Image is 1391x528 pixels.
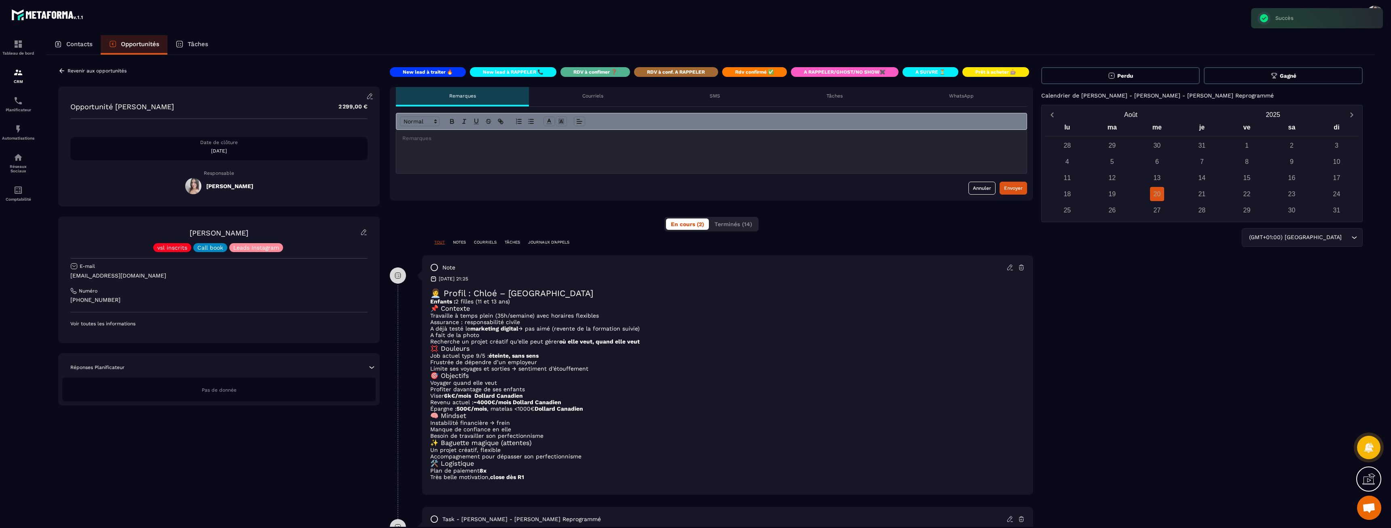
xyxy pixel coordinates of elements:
div: Calendar wrapper [1045,122,1359,217]
strong: Dollard Canadien [535,405,583,412]
button: Envoyer [1000,182,1027,195]
img: scheduler [13,96,23,106]
strong: éteinte, sans sens [489,352,539,359]
img: formation [13,39,23,49]
p: WhatsApp [949,93,974,99]
a: Contacts [46,35,101,55]
strong: 500€/mois [457,405,487,412]
div: 18 [1060,187,1074,201]
p: SMS [710,93,720,99]
li: Job actuel type 9/5 : [430,352,1025,359]
li: Revenu actuel : [430,399,1025,405]
div: 28 [1195,203,1209,217]
h3: ✨ Baguette magique (attentes) [430,439,1025,447]
p: Opportunité [PERSON_NAME] [70,102,174,111]
p: Rdv confirmé ✅ [735,69,774,75]
a: accountantaccountantComptabilité [2,179,34,208]
p: [DATE] [70,148,368,154]
div: 2 [1285,138,1299,153]
p: [EMAIL_ADDRESS][DOMAIN_NAME] [70,272,368,280]
li: Recherche un projet créatif qu’elle peut gérer [430,338,1025,345]
p: Prêt à acheter 🎰 [975,69,1016,75]
p: Automatisations [2,136,34,140]
strong: Enfants : [430,298,455,305]
strong: ~4000€/mois Dollard Canadien [474,399,561,405]
h3: 🎯 Objectifs [430,372,1025,380]
a: Ouvrir le chat [1357,496,1381,520]
div: 28 [1060,138,1074,153]
p: Calendrier de [PERSON_NAME] - [PERSON_NAME] - [PERSON_NAME] Reprogrammé [1041,92,1274,99]
div: 22 [1240,187,1254,201]
li: Travaille à temps plein (35h/semaine) avec horaires flexibles [430,312,1025,319]
strong: marketing digital [470,325,518,332]
p: Voir toutes les informations [70,320,368,327]
button: En cours (2) [666,218,709,230]
div: 8 [1240,155,1254,169]
p: Remarques [449,93,476,99]
div: 31 [1330,203,1344,217]
img: formation [13,68,23,77]
div: 7 [1195,155,1209,169]
div: 24 [1330,187,1344,201]
span: En cours (2) [671,221,704,227]
strong: close dès R1 [490,474,524,480]
strong: 8x [480,467,486,474]
p: A SUIVRE ⏳ [915,69,945,75]
div: 1 [1240,138,1254,153]
p: Leads Instagram [233,245,279,250]
p: COURRIELS [474,240,497,245]
img: accountant [13,185,23,195]
a: automationsautomationsAutomatisations [2,118,34,146]
p: Tâches [188,40,208,48]
li: Accompagnement pour dépasser son perfectionnisme [430,453,1025,460]
div: Envoyer [1004,184,1023,192]
div: 10 [1330,155,1344,169]
div: 14 [1195,171,1209,185]
p: Call book [197,245,223,250]
h3: 🛠️ Logistique [430,460,1025,467]
div: 30 [1285,203,1299,217]
p: Comptabilité [2,197,34,201]
div: 25 [1060,203,1074,217]
div: 23 [1285,187,1299,201]
div: 3 [1330,138,1344,153]
div: 29 [1105,138,1119,153]
p: TOUT [434,240,445,245]
h3: 🧠 Mindset [430,412,1025,420]
div: 4 [1060,155,1074,169]
p: [DATE] 21:25 [439,276,468,282]
span: Gagné [1280,73,1296,79]
p: vsl inscrits [157,245,187,250]
div: 17 [1330,171,1344,185]
div: Search for option [1242,228,1363,247]
div: 12 [1105,171,1119,185]
div: 9 [1285,155,1299,169]
p: TÂCHES [505,240,520,245]
div: 5 [1105,155,1119,169]
p: Réseaux Sociaux [2,164,34,173]
li: Limite ses voyages et sorties → sentiment d’étouffement [430,365,1025,372]
img: logo [11,7,84,22]
button: Previous month [1045,109,1060,120]
li: A déjà testé le → pas aimé (revente de la formation suivie) [430,325,1025,332]
div: 31 [1195,138,1209,153]
li: Instabilité financière → frein [430,420,1025,426]
button: Open months overlay [1060,108,1202,122]
div: 20 [1150,187,1164,201]
div: Calendar days [1045,138,1359,217]
div: 19 [1105,187,1119,201]
a: Opportunités [101,35,167,55]
p: Tâches [827,93,843,99]
div: ve [1224,122,1269,136]
p: New lead à traiter 🔥 [403,69,453,75]
p: Numéro [79,288,97,294]
li: Un projet créatif, flexible [430,447,1025,453]
a: formationformationCRM [2,61,34,90]
p: Revenir aux opportunités [68,68,127,74]
h3: 💢 Douleurs [430,345,1025,352]
div: 29 [1240,203,1254,217]
p: 2 filles (11 et 13 ans) [430,298,1025,305]
li: Besoin de travailler son perfectionnisme [430,433,1025,439]
button: Terminés (14) [710,218,757,230]
div: me [1135,122,1180,136]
